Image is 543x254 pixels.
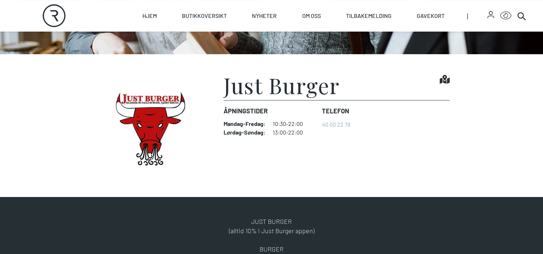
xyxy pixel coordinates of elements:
[163,226,381,236] p: (alltid 10% i Just Burger appen)
[273,120,316,127] dd: 10:30-22:00
[224,74,340,96] h1: Just Burger
[273,129,316,136] dd: 13:00-22:00
[500,10,511,22] button: Open Accessibility Menu
[322,121,350,128] a: 40 00 22 78
[224,120,266,127] dt: Mandag - Fredag :
[224,129,266,136] dt: Lørdag - Søndag :
[163,245,381,254] p: BURGER
[518,137,543,142] details: Attribution
[322,106,350,116] dt: Telefon
[224,106,316,116] dt: Åpningstider
[163,217,381,226] p: JUST BURGER
[519,138,537,142] div: © Mappedin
